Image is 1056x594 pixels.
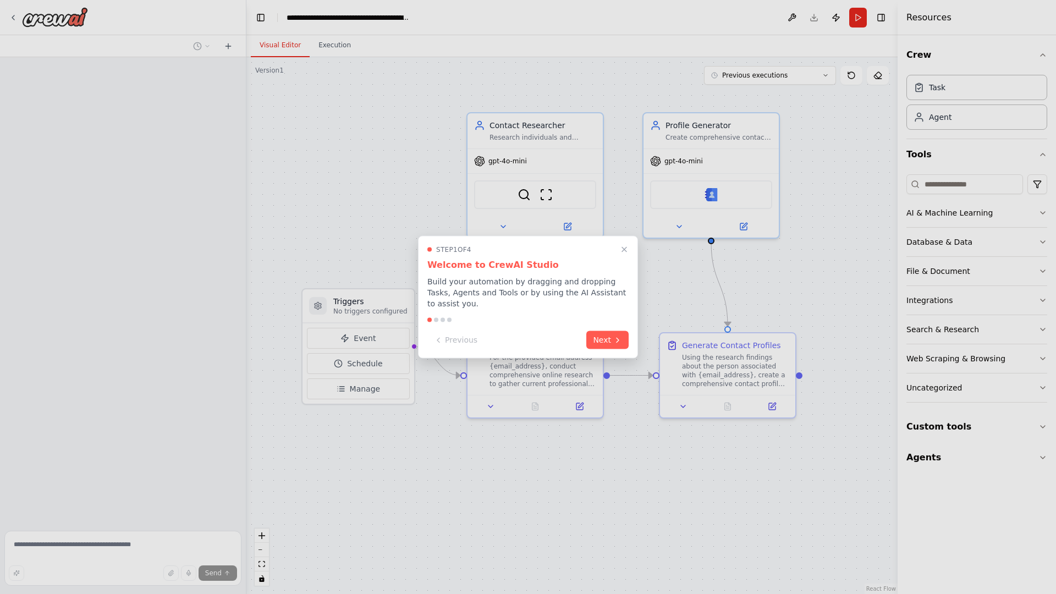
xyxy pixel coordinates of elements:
button: Hide left sidebar [253,10,268,25]
h3: Welcome to CrewAI Studio [427,258,629,272]
button: Previous [427,331,484,349]
button: Next [586,331,629,349]
p: Build your automation by dragging and dropping Tasks, Agents and Tools or by using the AI Assista... [427,276,629,309]
button: Close walkthrough [618,243,631,256]
span: Step 1 of 4 [436,245,471,254]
